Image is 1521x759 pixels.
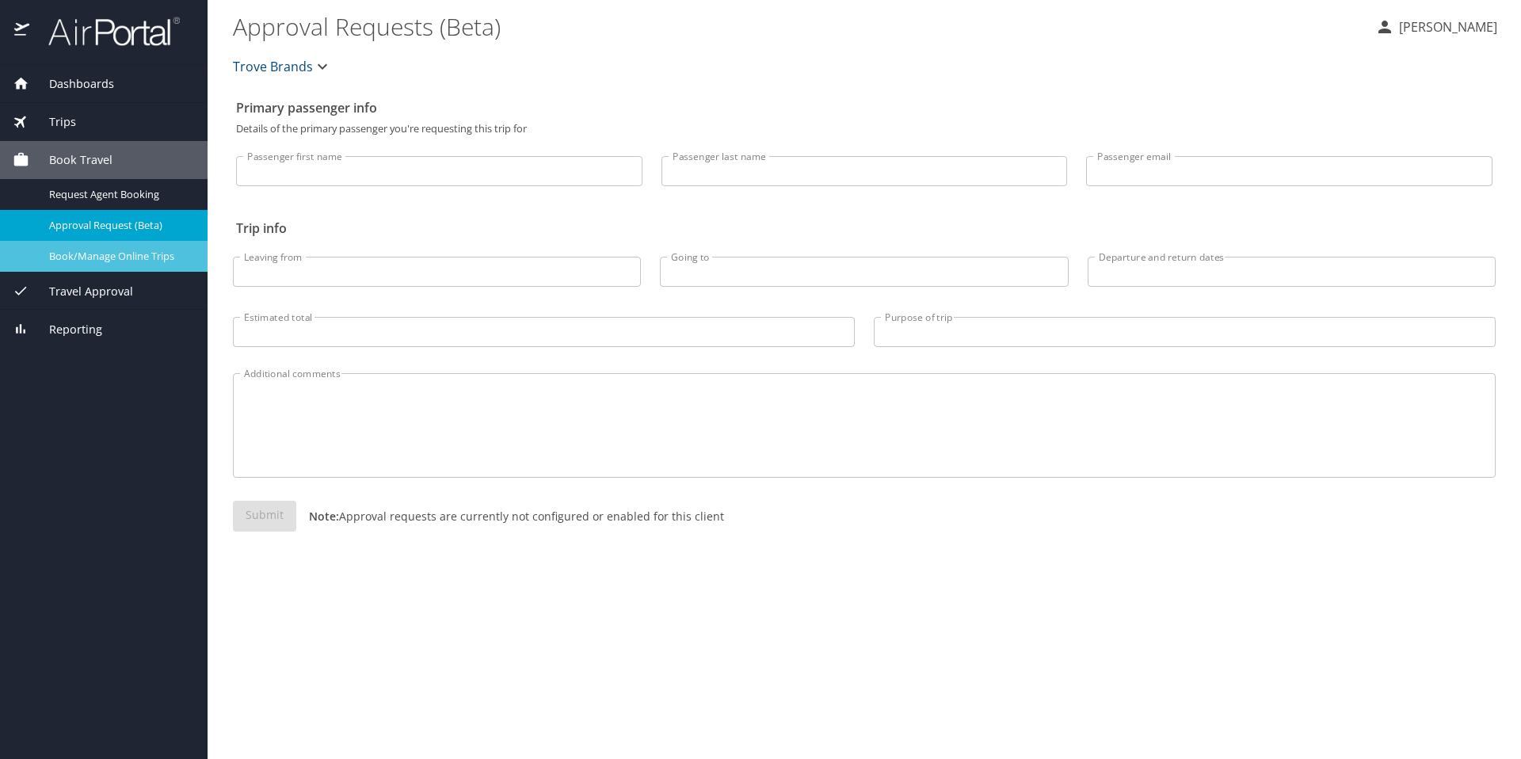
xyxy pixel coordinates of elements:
[1369,13,1504,41] button: [PERSON_NAME]
[49,249,189,264] span: Book/Manage Online Trips
[236,215,1492,241] h2: Trip info
[233,2,1363,51] h1: Approval Requests (Beta)
[29,113,76,131] span: Trips
[31,16,180,47] img: airportal-logo.png
[236,95,1492,120] h2: Primary passenger info
[296,508,724,524] p: Approval requests are currently not configured or enabled for this client
[29,75,114,93] span: Dashboards
[1394,17,1497,36] p: [PERSON_NAME]
[49,218,189,233] span: Approval Request (Beta)
[29,321,102,338] span: Reporting
[49,187,189,202] span: Request Agent Booking
[29,283,133,300] span: Travel Approval
[29,151,112,169] span: Book Travel
[14,16,31,47] img: icon-airportal.png
[233,55,313,78] span: Trove Brands
[309,509,339,524] strong: Note:
[227,51,338,82] button: Trove Brands
[236,124,1492,134] p: Details of the primary passenger you're requesting this trip for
